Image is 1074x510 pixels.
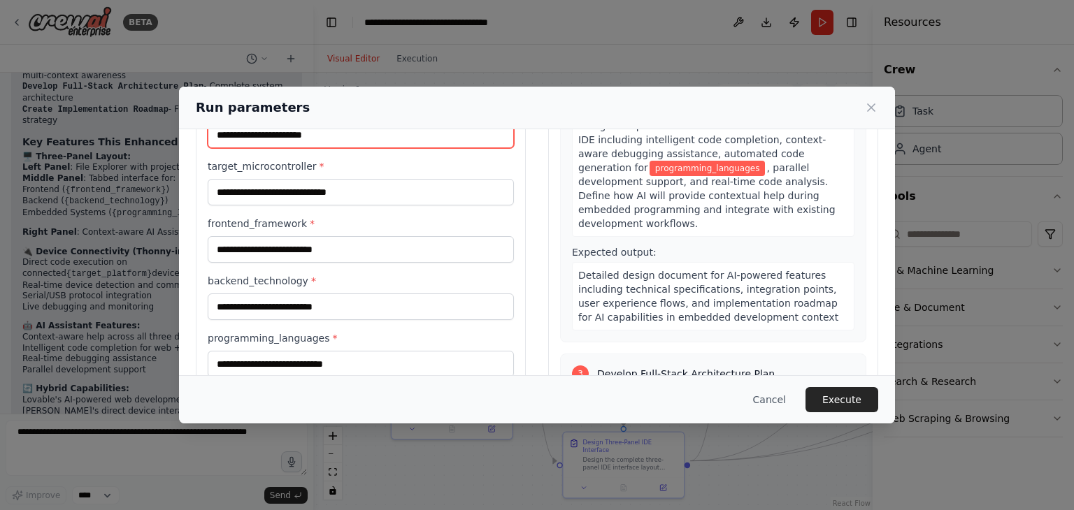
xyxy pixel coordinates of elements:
span: Variable: programming_languages [650,161,766,176]
button: Execute [805,387,878,412]
label: frontend_framework [208,217,514,231]
label: programming_languages [208,331,514,345]
div: 3 [572,365,589,382]
span: , parallel development support, and real-time code analysis. Define how AI will provide contextua... [578,162,836,229]
label: target_microcontroller [208,159,514,173]
label: backend_technology [208,274,514,288]
span: Detailed design document for AI-powered features including technical specifications, integration ... [578,270,838,323]
h2: Run parameters [196,98,310,117]
span: Develop Full-Stack Architecture Plan [597,367,775,381]
button: Cancel [742,387,797,412]
span: Expected output: [572,247,657,258]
